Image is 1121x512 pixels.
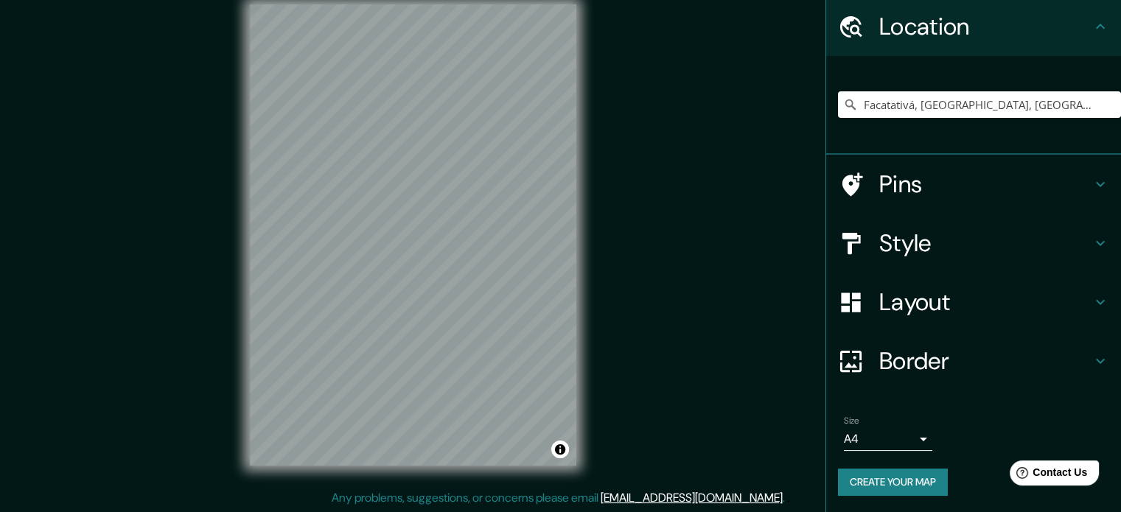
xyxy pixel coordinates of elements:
button: Create your map [838,469,948,496]
input: Pick your city or area [838,91,1121,118]
h4: Pins [879,169,1092,199]
canvas: Map [250,4,576,466]
a: [EMAIL_ADDRESS][DOMAIN_NAME] [601,490,783,505]
div: A4 [844,427,932,451]
h4: Style [879,228,1092,258]
h4: Location [879,12,1092,41]
div: . [785,489,787,507]
label: Size [844,415,859,427]
div: . [787,489,790,507]
div: Pins [826,155,1121,214]
button: Toggle attribution [551,441,569,458]
h4: Border [879,346,1092,376]
h4: Layout [879,287,1092,317]
div: Border [826,332,1121,390]
div: Layout [826,273,1121,332]
div: Style [826,214,1121,273]
iframe: Help widget launcher [990,455,1105,496]
p: Any problems, suggestions, or concerns please email . [332,489,785,507]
